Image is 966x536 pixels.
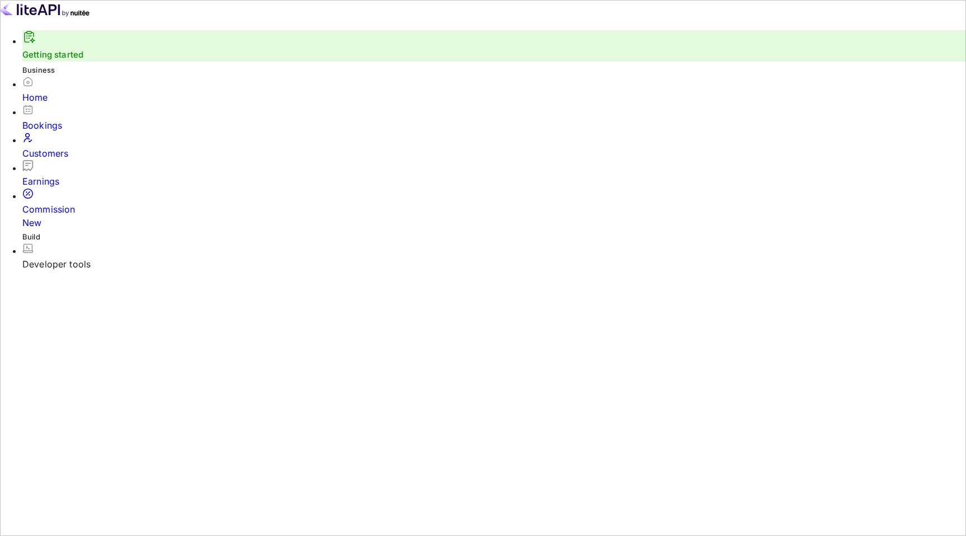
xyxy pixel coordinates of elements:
[22,216,966,229] div: New
[22,65,55,74] span: Business
[22,119,966,132] div: Bookings
[22,203,966,229] div: Commission
[22,232,40,241] span: Build
[22,49,83,60] a: Getting started
[22,104,966,132] a: Bookings
[22,30,966,62] div: Getting started
[22,91,966,104] div: Home
[22,147,966,160] div: Customers
[22,188,966,229] a: CommissionNew
[22,175,966,188] div: Earnings
[22,160,966,188] a: Earnings
[22,132,966,160] a: Customers
[22,76,966,104] a: Home
[22,257,966,271] div: Developer tools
